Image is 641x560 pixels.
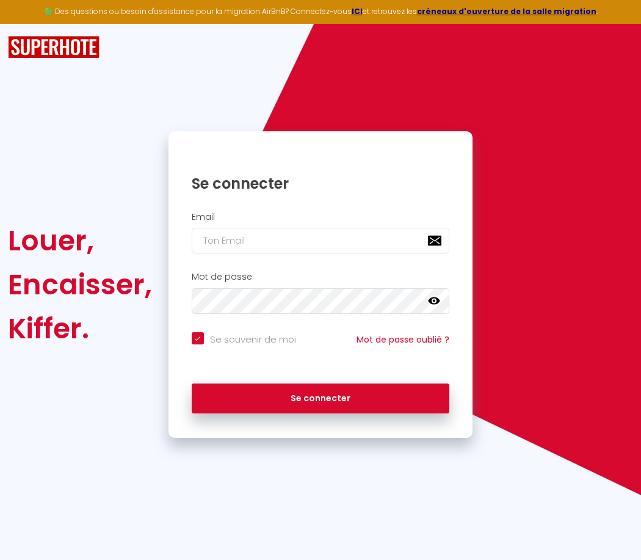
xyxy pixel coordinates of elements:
div: Louer, [8,219,152,263]
div: Encaisser, [8,263,152,307]
h2: Mot de passe [192,272,450,282]
div: Kiffer. [8,307,152,351]
h2: Email [192,212,450,222]
img: SuperHote logo [8,36,100,59]
button: Se connecter [192,384,450,414]
input: Ton Email [192,228,450,253]
h1: Se connecter [192,174,450,193]
a: créneaux d'ouverture de la salle migration [417,6,596,16]
a: ICI [352,6,363,16]
a: Mot de passe oublié ? [357,333,449,346]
